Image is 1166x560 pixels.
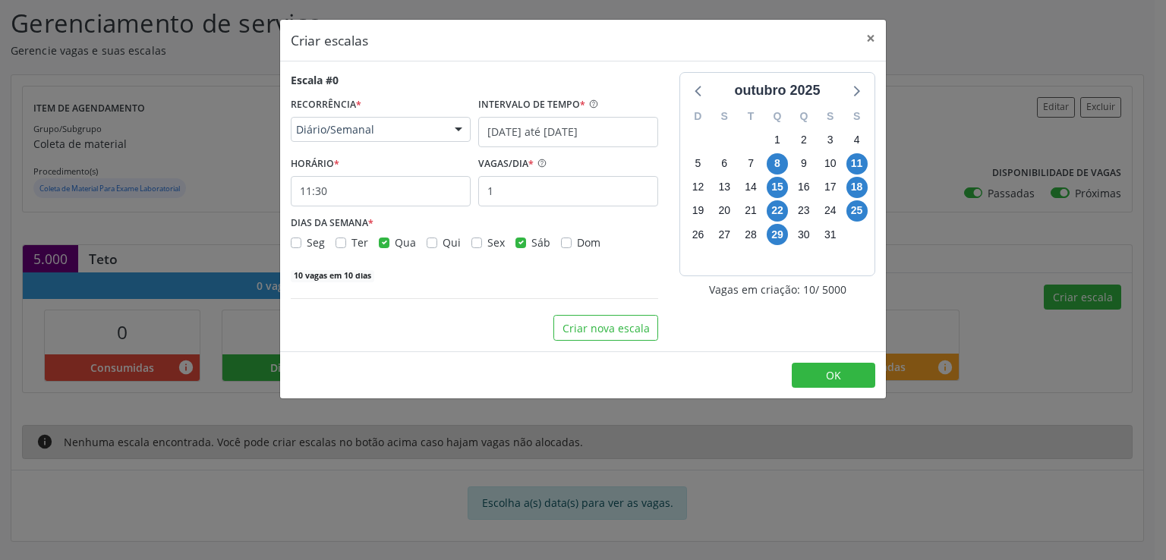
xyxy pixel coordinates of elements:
[843,105,870,128] div: S
[714,224,735,245] span: segunda-feira, 27 de outubro de 2025
[826,368,841,382] span: OK
[792,363,875,389] button: OK
[820,129,841,150] span: sexta-feira, 3 de outubro de 2025
[846,177,868,198] span: sábado, 18 de outubro de 2025
[740,200,761,222] span: terça-feira, 21 de outubro de 2025
[687,177,708,198] span: domingo, 12 de outubro de 2025
[714,177,735,198] span: segunda-feira, 13 de outubro de 2025
[478,117,658,147] input: Selecione um intervalo
[711,105,738,128] div: S
[687,153,708,175] span: domingo, 5 de outubro de 2025
[817,105,843,128] div: S
[820,224,841,245] span: sexta-feira, 31 de outubro de 2025
[793,224,815,245] span: quinta-feira, 30 de outubro de 2025
[687,200,708,222] span: domingo, 19 de outubro de 2025
[740,224,761,245] span: terça-feira, 28 de outubro de 2025
[487,235,505,250] span: Sex
[846,200,868,222] span: sábado, 25 de outubro de 2025
[291,72,339,88] div: Escala #0
[793,129,815,150] span: quinta-feira, 2 de outubro de 2025
[767,129,788,150] span: quarta-feira, 1 de outubro de 2025
[553,315,658,341] button: Criar nova escala
[307,235,325,250] span: Seg
[291,93,361,117] label: RECORRÊNCIA
[351,235,368,250] span: Ter
[291,153,339,176] label: HORÁRIO
[291,212,373,235] label: DIAS DA SEMANA
[764,105,791,128] div: Q
[685,105,711,128] div: D
[793,153,815,175] span: quinta-feira, 9 de outubro de 2025
[478,93,585,117] label: INTERVALO DE TEMPO
[687,224,708,245] span: domingo, 26 de outubro de 2025
[815,282,846,297] span: / 5000
[767,224,788,245] span: quarta-feira, 29 de outubro de 2025
[820,153,841,175] span: sexta-feira, 10 de outubro de 2025
[714,200,735,222] span: segunda-feira, 20 de outubro de 2025
[767,200,788,222] span: quarta-feira, 22 de outubro de 2025
[291,270,374,282] span: 10 vagas em 10 dias
[846,129,868,150] span: sábado, 4 de outubro de 2025
[296,122,440,137] span: Diário/Semanal
[767,153,788,175] span: quarta-feira, 8 de outubro de 2025
[820,177,841,198] span: sexta-feira, 17 de outubro de 2025
[740,177,761,198] span: terça-feira, 14 de outubro de 2025
[793,177,815,198] span: quinta-feira, 16 de outubro de 2025
[793,200,815,222] span: quinta-feira, 23 de outubro de 2025
[738,105,764,128] div: T
[740,153,761,175] span: terça-feira, 7 de outubro de 2025
[291,176,471,206] input: 00:00
[395,235,416,250] span: Qua
[534,153,547,168] ion-icon: help circle outline
[790,105,817,128] div: Q
[679,282,875,297] div: Vagas em criação: 10
[291,30,368,50] h5: Criar escalas
[728,80,826,101] div: outubro 2025
[478,153,534,176] label: VAGAS/DIA
[767,177,788,198] span: quarta-feira, 15 de outubro de 2025
[443,235,461,250] span: Qui
[846,153,868,175] span: sábado, 11 de outubro de 2025
[820,200,841,222] span: sexta-feira, 24 de outubro de 2025
[585,93,599,109] ion-icon: help circle outline
[714,153,735,175] span: segunda-feira, 6 de outubro de 2025
[856,20,886,57] button: Close
[531,235,550,250] span: Sáb
[577,235,600,250] span: Dom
